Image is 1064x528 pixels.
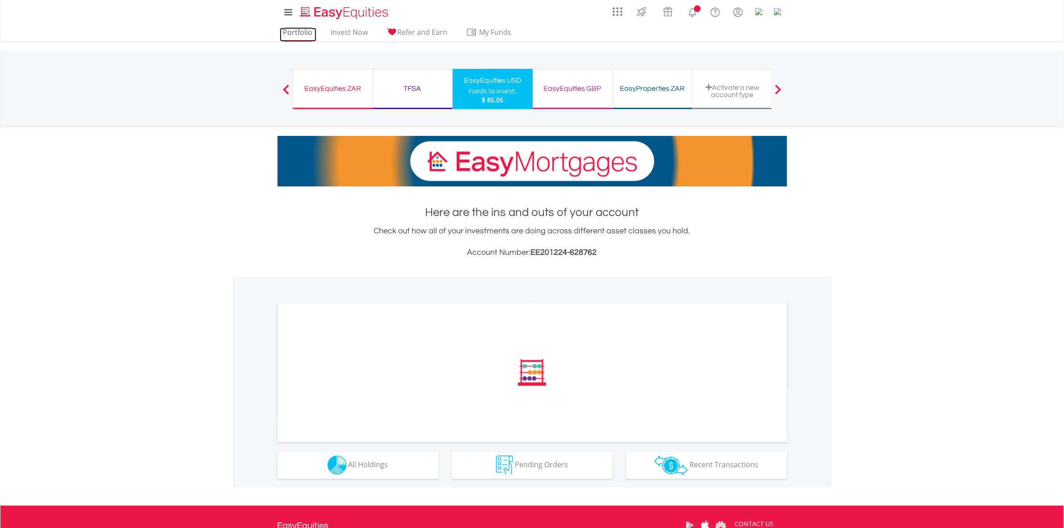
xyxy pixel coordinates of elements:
[328,456,347,475] img: holdings-wht.png
[531,248,597,257] span: EE201224-628762
[655,2,681,19] a: Vouchers
[458,74,527,87] div: EasyEquities USD
[496,456,513,475] img: pending_instructions-wht.png
[538,82,607,95] div: EasyEquities GBP
[698,84,767,98] div: Activate a new account type
[607,2,628,17] a: AppsGrid
[681,2,704,20] a: Notifications
[755,8,762,15] img: 20px.png
[618,82,687,95] div: EasyProperties ZAR
[660,4,675,19] img: vouchers-v2.svg
[704,2,727,20] a: FAQ's and Support
[349,460,388,469] span: All Holdings
[482,96,503,104] span: $ 85.05
[297,2,392,20] a: Home page
[280,28,316,42] a: Portfolio
[328,28,372,42] a: Invest Now
[378,82,447,95] div: TFSA
[278,246,787,259] h3: Account Number:
[727,2,749,22] a: My Profile
[654,456,688,475] img: transactions-zar-wht.png
[690,460,758,469] span: Recent Transactions
[466,26,525,38] span: My Funds
[278,136,787,186] img: EasyMortage Promotion Banner
[452,452,613,479] button: Pending Orders
[634,4,649,19] img: thrive-v2.svg
[278,225,787,259] div: Check out how all of your investments are doing across different asset classes you hold.
[469,87,516,96] div: Funds to invest:
[278,204,787,220] h1: Here are the ins and outs of your account
[278,452,438,479] button: All Holdings
[515,460,568,469] span: Pending Orders
[398,27,448,37] span: Refer and Earn
[626,452,787,479] button: Recent Transactions
[299,82,367,95] div: EasyEquities ZAR
[299,5,392,20] img: EasyEquities_Logo.png
[774,8,781,15] img: 20px.png
[613,7,622,17] img: grid-menu-icon.svg
[383,28,451,42] a: Refer and Earn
